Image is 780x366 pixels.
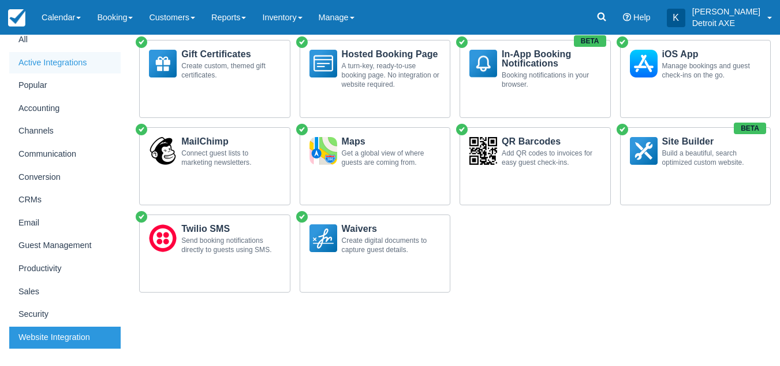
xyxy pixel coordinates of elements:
[9,98,121,120] div: Accounting
[300,127,450,205] a: MapsMapsGet a global view of where guests are coming from.
[662,149,761,167] div: Build a beautiful, search optimized custom website.
[9,75,121,97] div: Popular
[9,304,121,326] div: Security
[502,50,600,68] p: In-App Booking Notifications
[149,50,177,77] img: GiftCert
[662,50,761,59] p: iOS App
[135,210,148,224] span: Active
[469,50,497,77] img: WebPush
[9,52,121,74] div: Active Integrations
[9,258,121,280] div: Productivity
[9,212,121,234] div: Email
[9,235,121,257] div: Guest Management
[502,137,600,146] p: QR Barcodes
[139,215,290,293] a: TwilioTwilio SMSSend booking notifications directly to guests using SMS.
[342,137,441,146] p: Maps
[460,127,610,205] a: QRCodesQR BarcodesAdd QR codes to invoices for easy guest check-ins.
[620,40,771,118] a: iOSiOS AppManage bookings and guest check-ins on the go.
[455,35,469,49] span: Active
[9,143,121,165] div: Communication
[149,224,177,252] img: Twilio
[342,50,441,59] p: Hosted Booking Page
[620,127,771,205] a: SiteBuilderSite BuilderBuild a beautiful, search optimized custom website.
[8,9,25,27] img: checkfront-main-nav-mini-logo.png
[342,224,441,234] p: Waivers
[181,137,280,146] p: MailChimp
[574,35,606,47] label: Beta
[9,189,121,211] div: CRMs
[460,40,610,118] a: WebPushIn-App Booking NotificationsBooking notifications in your browser.
[135,123,148,136] span: Active
[692,17,760,29] p: Detroit AXE
[300,40,450,118] a: HostedHosted Booking PageA turn-key, ready-to-use booking page. No integration or website required.
[139,127,290,205] a: MailChimpMailChimpConnect guest lists to marketing newsletters.
[181,50,280,59] p: Gift Certificates
[309,137,337,165] img: Maps
[181,236,280,254] div: Send booking notifications directly to guests using SMS.
[630,137,658,165] img: SiteBuilder
[139,40,290,118] a: GiftCertGift CertificatesCreate custom, themed gift certificates.
[667,9,685,27] div: K
[149,137,177,165] img: MailChimp
[295,123,309,136] span: Active
[342,236,441,254] div: Create digital documents to capture guest details.
[181,224,280,234] p: Twilio SMS
[692,6,760,17] p: [PERSON_NAME]
[734,123,766,134] label: Beta
[469,137,497,165] img: QRCodes
[502,149,600,167] div: Add QR codes to invoices for easy guest check-ins.
[502,71,600,89] div: Booking notifications in your browser.
[9,167,121,188] div: Conversion
[295,210,309,224] span: Active
[9,281,121,303] div: Sales
[455,123,469,136] span: Active
[633,13,651,22] span: Help
[181,149,280,167] div: Connect guest lists to marketing newsletters.
[623,13,631,21] i: Help
[9,327,121,349] div: Website Integration
[309,224,337,252] img: Waivers
[615,35,629,49] span: Active
[300,215,450,293] a: WaiversWaiversCreate digital documents to capture guest details.
[309,50,337,77] img: Hosted
[662,61,761,80] div: Manage bookings and guest check-ins on the go.
[615,123,629,136] span: Active
[342,149,441,167] div: Get a global view of where guests are coming from.
[135,35,148,49] span: Active
[630,50,658,77] img: iOS
[9,120,121,142] div: Channels
[662,137,761,146] p: Site Builder
[9,29,121,51] div: All
[295,35,309,49] span: Active
[181,61,280,80] div: Create custom, themed gift certificates.
[342,61,441,89] div: A turn-key, ready-to-use booking page. No integration or website required.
